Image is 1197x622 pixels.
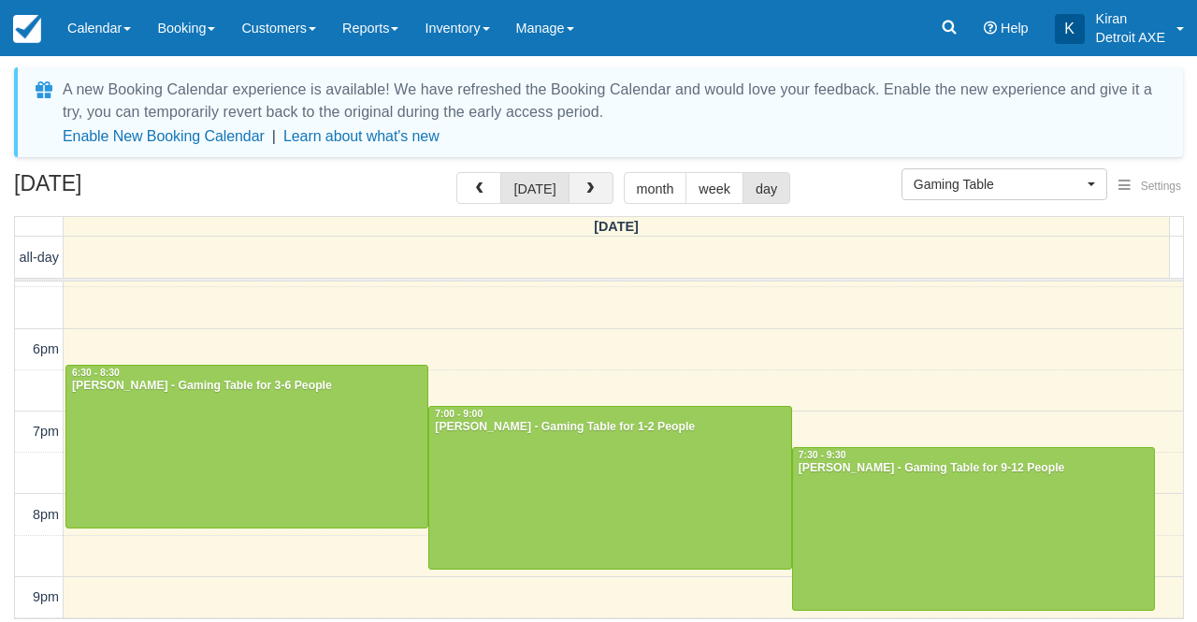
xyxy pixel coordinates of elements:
button: month [624,172,687,204]
span: 6:30 - 8:30 [72,368,120,378]
button: Settings [1107,173,1192,200]
a: 7:00 - 9:00[PERSON_NAME] - Gaming Table for 1-2 People [428,406,791,570]
div: A new Booking Calendar experience is available! We have refreshed the Booking Calendar and would ... [63,79,1161,123]
h2: [DATE] [14,172,251,207]
span: 8pm [33,507,59,522]
a: 7:30 - 9:30[PERSON_NAME] - Gaming Table for 9-12 People [792,447,1155,611]
a: Learn about what's new [283,128,440,144]
button: [DATE] [500,172,569,204]
p: Detroit AXE [1096,28,1165,47]
div: [PERSON_NAME] - Gaming Table for 1-2 People [434,420,786,435]
button: day [743,172,790,204]
span: 7pm [33,424,59,439]
span: 7:00 - 9:00 [435,409,483,419]
span: 9pm [33,589,59,604]
button: Gaming Table [901,168,1107,200]
span: 7:30 - 9:30 [799,450,846,460]
button: week [685,172,743,204]
span: Settings [1141,180,1181,193]
span: Help [1001,21,1029,36]
button: Enable New Booking Calendar [63,127,265,146]
div: K [1055,14,1085,44]
i: Help [984,22,997,35]
p: Kiran [1096,9,1165,28]
span: [DATE] [594,219,639,234]
span: | [272,128,276,144]
div: [PERSON_NAME] - Gaming Table for 9-12 People [798,461,1149,476]
span: Gaming Table [914,175,1083,194]
div: [PERSON_NAME] - Gaming Table for 3-6 People [71,379,423,394]
span: all-day [20,250,59,265]
img: checkfront-main-nav-mini-logo.png [13,15,41,43]
a: 6:30 - 8:30[PERSON_NAME] - Gaming Table for 3-6 People [65,365,428,528]
span: 6pm [33,341,59,356]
